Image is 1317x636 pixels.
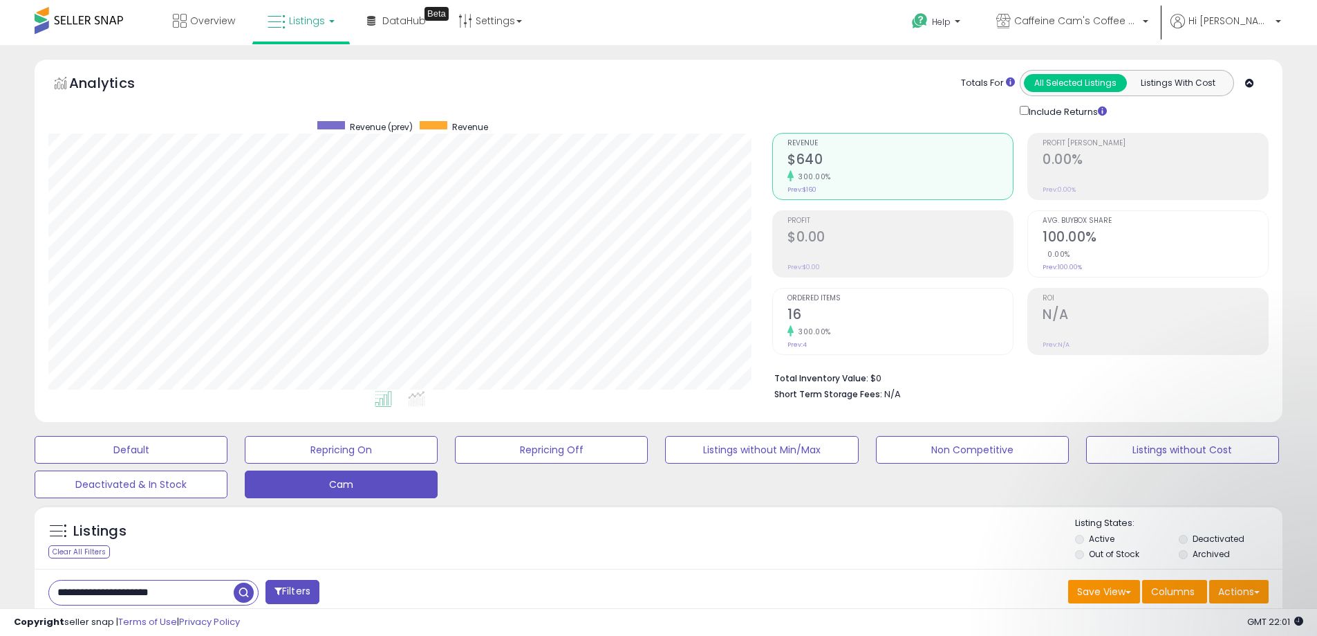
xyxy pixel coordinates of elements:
[787,185,816,194] small: Prev: $160
[1075,517,1282,530] p: Listing States:
[1126,74,1229,92] button: Listings With Cost
[787,295,1013,302] span: Ordered Items
[1043,263,1082,271] small: Prev: 100.00%
[14,615,64,628] strong: Copyright
[1014,14,1139,28] span: Caffeine Cam's Coffee & Candy Company Inc.
[1024,74,1127,92] button: All Selected Listings
[665,436,858,464] button: Listings without Min/Max
[1043,249,1070,260] small: 0.00%
[35,471,227,498] button: Deactivated & In Stock
[265,580,319,604] button: Filters
[1188,14,1271,28] span: Hi [PERSON_NAME]
[774,369,1258,385] li: $0
[1170,14,1281,45] a: Hi [PERSON_NAME]
[794,327,831,337] small: 300.00%
[1009,103,1123,119] div: Include Returns
[14,616,240,629] div: seller snap | |
[787,140,1013,147] span: Revenue
[961,77,1015,90] div: Totals For
[455,436,648,464] button: Repricing Off
[1043,229,1268,248] h2: 100.00%
[1043,340,1070,349] small: Prev: N/A
[911,12,928,30] i: Get Help
[118,615,177,628] a: Terms of Use
[932,16,951,28] span: Help
[774,372,868,384] b: Total Inventory Value:
[1043,185,1076,194] small: Prev: 0.00%
[794,172,831,182] small: 300.00%
[452,121,488,133] span: Revenue
[350,121,413,133] span: Revenue (prev)
[787,263,820,271] small: Prev: $0.00
[35,436,227,464] button: Default
[787,152,1013,170] h2: $640
[876,436,1069,464] button: Non Competitive
[69,73,162,96] h5: Analytics
[1043,295,1268,302] span: ROI
[1043,152,1268,170] h2: 0.00%
[884,388,901,401] span: N/A
[190,14,235,28] span: Overview
[179,615,240,628] a: Privacy Policy
[48,545,110,558] div: Clear All Filters
[1043,307,1268,325] h2: N/A
[787,229,1013,248] h2: $0.00
[774,388,882,400] b: Short Term Storage Fees:
[245,471,438,498] button: Cam
[1043,217,1268,225] span: Avg. Buybox Share
[424,7,449,21] div: Tooltip anchor
[787,307,1013,325] h2: 16
[901,2,974,45] a: Help
[382,14,426,28] span: DataHub
[787,217,1013,225] span: Profit
[1086,436,1279,464] button: Listings without Cost
[787,340,807,349] small: Prev: 4
[245,436,438,464] button: Repricing On
[289,14,325,28] span: Listings
[73,522,127,541] h5: Listings
[1043,140,1268,147] span: Profit [PERSON_NAME]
